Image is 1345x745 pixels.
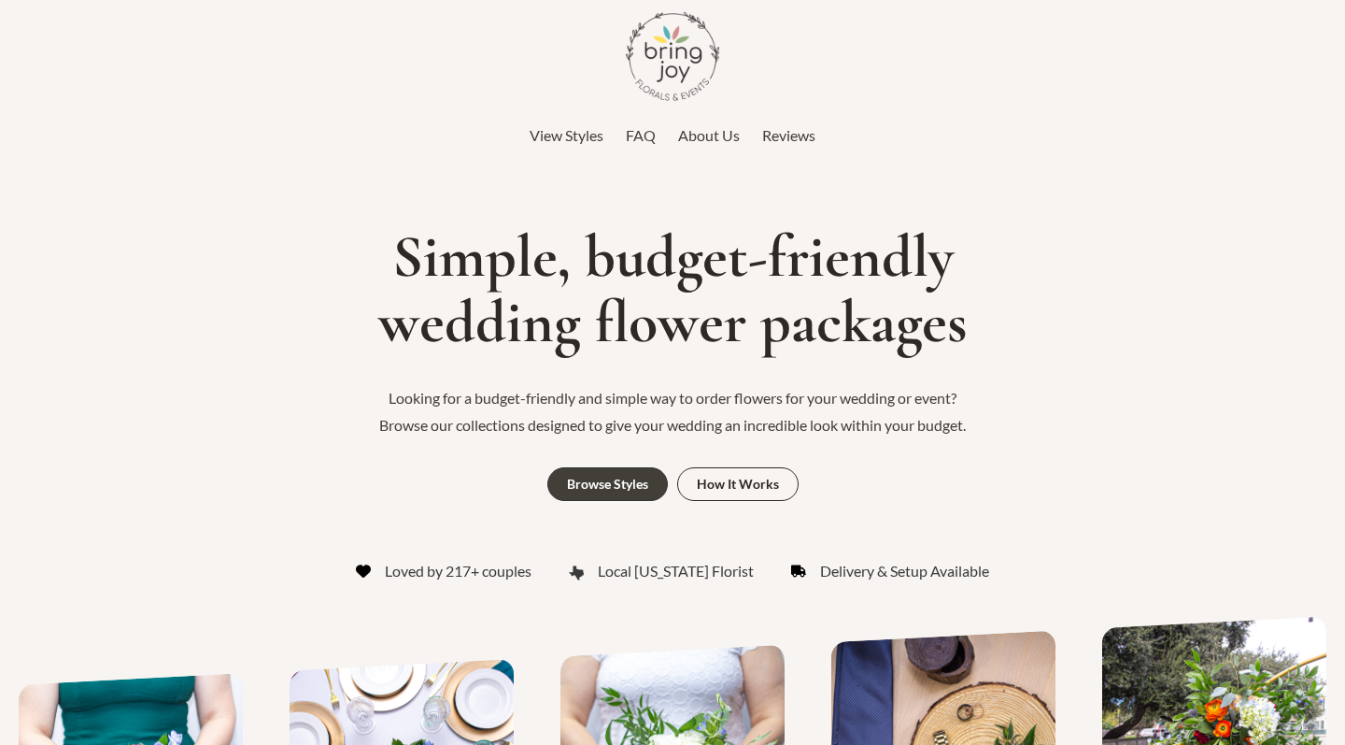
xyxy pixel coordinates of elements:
span: Reviews [762,126,815,144]
a: Reviews [762,122,815,150]
span: Delivery & Setup Available [820,557,989,585]
a: How It Works [677,467,799,501]
a: FAQ [626,122,656,150]
span: Loved by 217+ couples [385,557,531,585]
p: Looking for a budget-friendly and simple way to order flowers for your wedding or event? Browse o... [364,384,981,439]
nav: Top Header Menu [112,122,1233,150]
span: Local [US_STATE] Florist [598,557,754,585]
div: Browse Styles [567,478,648,491]
span: About Us [678,126,740,144]
h1: Simple, budget-friendly wedding flower packages [9,224,1336,356]
div: How It Works [697,478,779,491]
span: FAQ [626,126,656,144]
a: About Us [678,122,740,150]
span: View Styles [530,126,603,144]
a: View Styles [530,122,603,150]
a: Browse Styles [547,467,668,501]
